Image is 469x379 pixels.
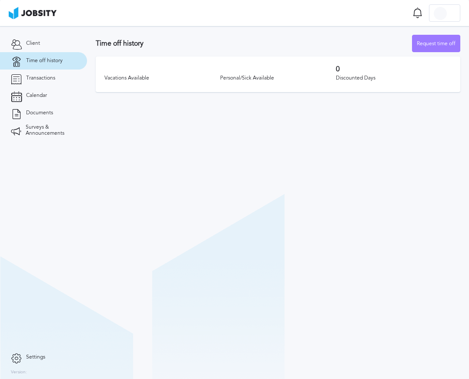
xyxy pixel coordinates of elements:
[336,75,452,81] div: Discounted Days
[26,75,55,81] span: Transactions
[26,40,40,47] span: Client
[26,354,45,360] span: Settings
[26,58,63,64] span: Time off history
[220,75,336,81] div: Personal/Sick Available
[104,75,220,81] div: Vacations Available
[336,65,452,73] h3: 0
[412,35,460,53] div: Request time off
[412,35,460,52] button: Request time off
[96,40,412,47] h3: Time off history
[26,93,47,99] span: Calendar
[11,370,27,375] label: Version:
[9,7,57,19] img: ab4bad089aa723f57921c736e9817d99.png
[26,124,76,136] span: Surveys & Announcements
[26,110,53,116] span: Documents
